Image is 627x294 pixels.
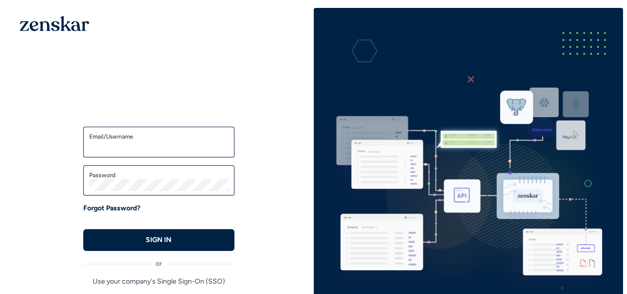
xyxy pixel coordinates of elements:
a: Forgot Password? [83,203,140,213]
label: Email/Username [89,133,228,141]
p: SIGN IN [146,235,171,245]
img: 1OGAJ2xQqyY4LXKgY66KYq0eOWRCkrZdAb3gUhuVAqdWPZE9SRJmCz+oDMSn4zDLXe31Ii730ItAGKgCKgCCgCikA4Av8PJUP... [20,16,89,31]
div: or [83,251,234,269]
button: SIGN IN [83,229,234,251]
label: Password [89,171,228,179]
p: Use your company's Single Sign-On (SSO) [83,277,234,287]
